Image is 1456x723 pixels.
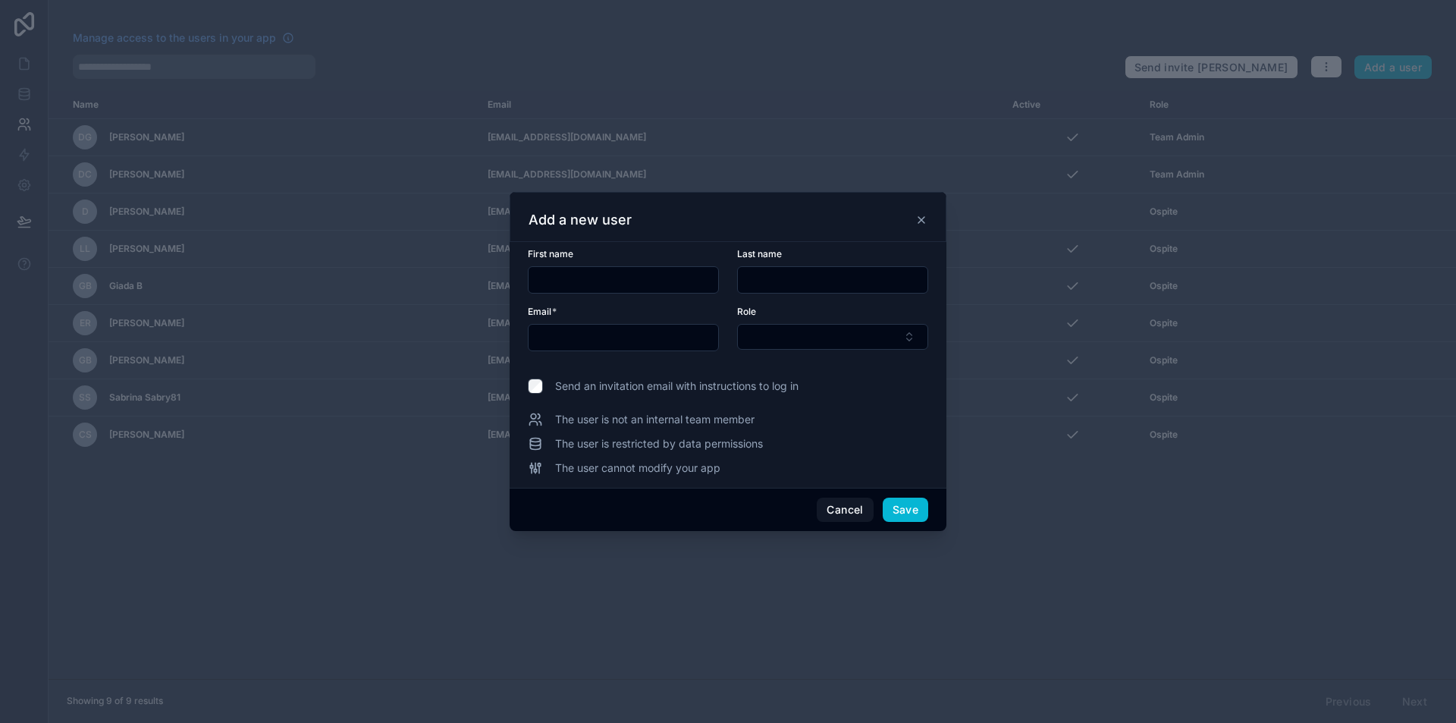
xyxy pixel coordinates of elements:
[555,461,720,476] span: The user cannot modify your app
[555,412,755,427] span: The user is not an internal team member
[555,436,763,451] span: The user is restricted by data permissions
[528,306,551,317] span: Email
[737,324,928,350] button: Select Button
[529,211,632,229] h3: Add a new user
[528,248,573,259] span: First name
[737,248,782,259] span: Last name
[555,379,799,394] span: Send an invitation email with instructions to log in
[817,498,873,522] button: Cancel
[528,379,543,394] input: Send an invitation email with instructions to log in
[737,306,756,317] span: Role
[883,498,928,522] button: Save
